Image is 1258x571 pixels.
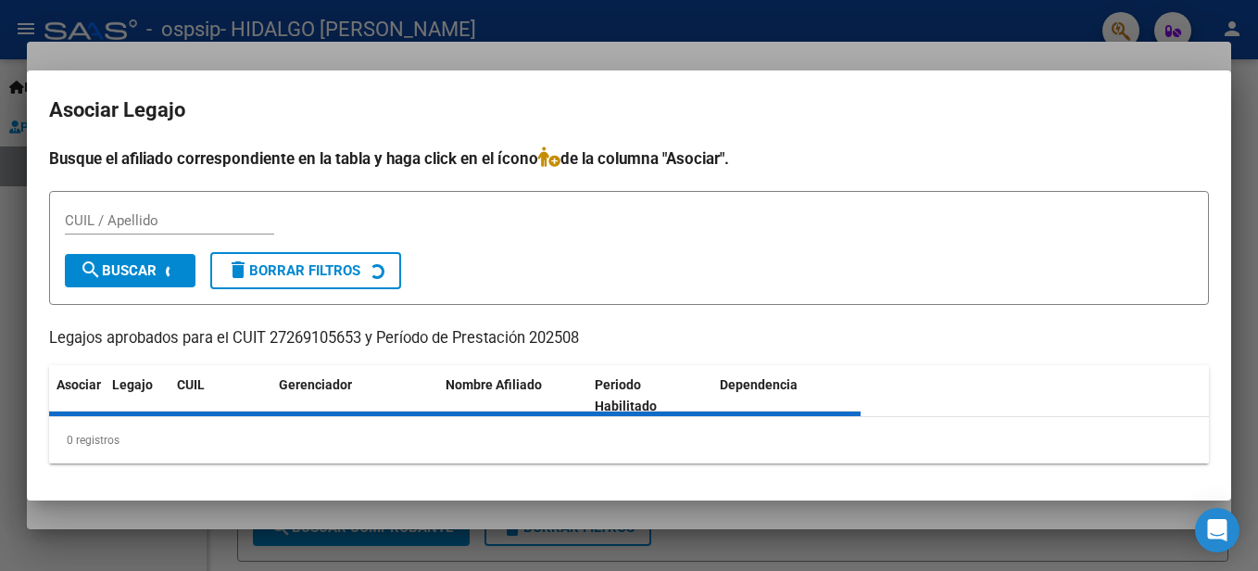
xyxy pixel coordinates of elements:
mat-icon: search [80,259,102,281]
span: Asociar [57,377,101,392]
datatable-header-cell: Periodo Habilitado [587,365,712,426]
div: Open Intercom Messenger [1195,508,1239,552]
datatable-header-cell: CUIL [170,365,271,426]
span: CUIL [177,377,205,392]
span: Periodo Habilitado [595,377,657,413]
datatable-header-cell: Gerenciador [271,365,438,426]
button: Borrar Filtros [210,252,401,289]
datatable-header-cell: Dependencia [712,365,862,426]
h2: Asociar Legajo [49,93,1209,128]
mat-icon: delete [227,259,249,281]
span: Nombre Afiliado [446,377,542,392]
h4: Busque el afiliado correspondiente en la tabla y haga click en el ícono de la columna "Asociar". [49,146,1209,171]
span: Legajo [112,377,153,392]
p: Legajos aprobados para el CUIT 27269105653 y Período de Prestación 202508 [49,327,1209,350]
span: Borrar Filtros [227,262,360,279]
span: Buscar [80,262,157,279]
datatable-header-cell: Legajo [105,365,170,426]
div: 0 registros [49,417,1209,463]
datatable-header-cell: Nombre Afiliado [438,365,587,426]
datatable-header-cell: Asociar [49,365,105,426]
button: Buscar [65,254,195,287]
span: Dependencia [720,377,798,392]
span: Gerenciador [279,377,352,392]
